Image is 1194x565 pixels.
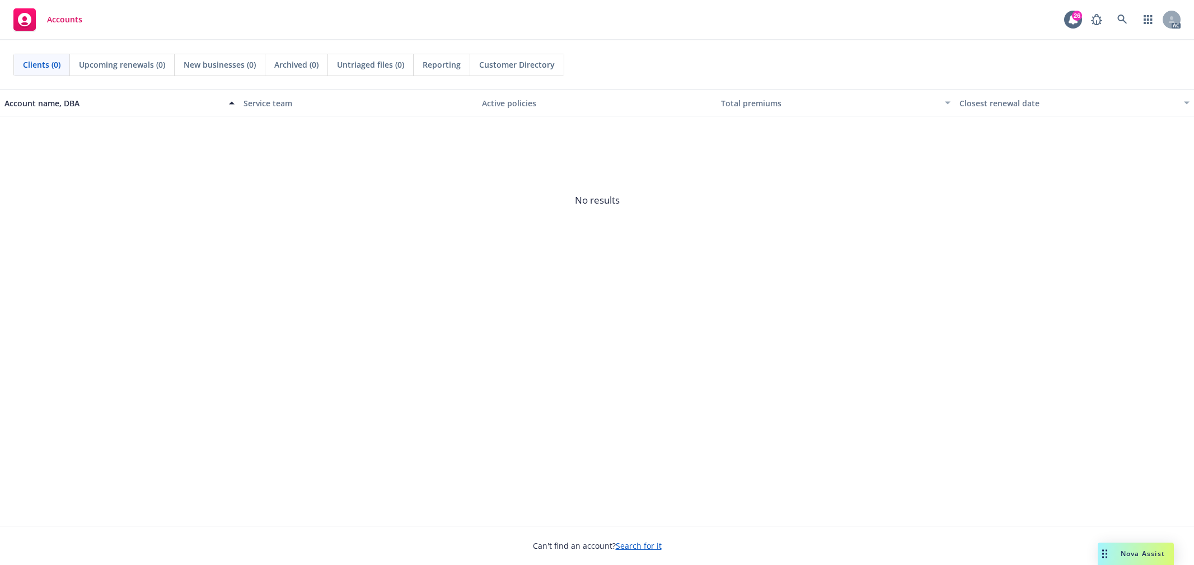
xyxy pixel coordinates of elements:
[274,59,319,70] span: Archived (0)
[1098,543,1112,565] div: Drag to move
[1111,8,1134,31] a: Search
[1085,8,1108,31] a: Report a Bug
[1121,549,1165,558] span: Nova Assist
[1098,543,1174,565] button: Nova Assist
[1072,8,1082,18] div: 26
[244,97,474,109] div: Service team
[959,97,1177,109] div: Closest renewal date
[533,540,662,552] span: Can't find an account?
[4,97,222,109] div: Account name, DBA
[337,59,404,70] span: Untriaged files (0)
[477,90,717,116] button: Active policies
[184,59,256,70] span: New businesses (0)
[47,15,82,24] span: Accounts
[721,97,939,109] div: Total premiums
[239,90,478,116] button: Service team
[79,59,165,70] span: Upcoming renewals (0)
[9,4,87,35] a: Accounts
[482,97,712,109] div: Active policies
[616,540,662,551] a: Search for it
[717,90,956,116] button: Total premiums
[1137,8,1159,31] a: Switch app
[955,90,1194,116] button: Closest renewal date
[423,59,461,70] span: Reporting
[23,59,60,70] span: Clients (0)
[479,59,555,70] span: Customer Directory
